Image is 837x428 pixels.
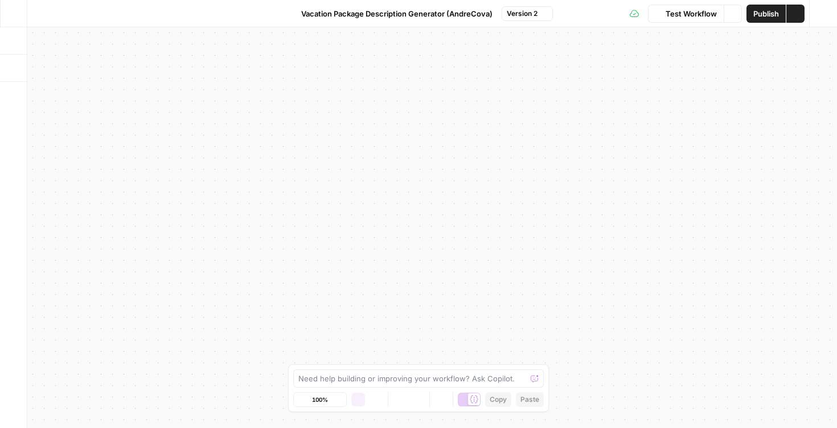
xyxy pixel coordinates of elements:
[485,392,511,407] button: Copy
[312,395,328,404] span: 100%
[516,392,544,407] button: Paste
[507,9,538,19] span: Version 2
[753,8,779,19] span: Publish
[284,5,499,23] button: Vacation Package Description Generator (AndreCova)
[746,5,786,23] button: Publish
[490,394,507,405] span: Copy
[301,8,493,19] span: Vacation Package Description Generator (AndreCova)
[502,6,553,21] button: Version 2
[520,394,539,405] span: Paste
[648,5,724,23] button: Test Workflow
[666,8,717,19] span: Test Workflow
